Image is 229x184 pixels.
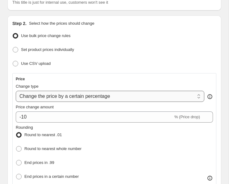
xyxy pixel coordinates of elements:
span: End prices in .99 [24,160,54,165]
span: % (Price drop) [174,115,200,119]
input: -15 [16,111,173,123]
span: Use CSV upload [21,61,51,66]
p: Select how the prices should change [29,20,94,27]
div: help [207,94,213,100]
h3: Price [16,77,25,82]
span: Set product prices individually [21,47,74,52]
span: End prices in a certain number [24,174,79,179]
span: Round to nearest .01 [24,132,62,137]
h2: Step 2. [12,20,27,27]
span: Price change amount [16,105,54,109]
span: Use bulk price change rules [21,33,70,38]
span: Rounding [16,125,33,130]
span: Round to nearest whole number [24,146,81,151]
span: Change type [16,84,39,89]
